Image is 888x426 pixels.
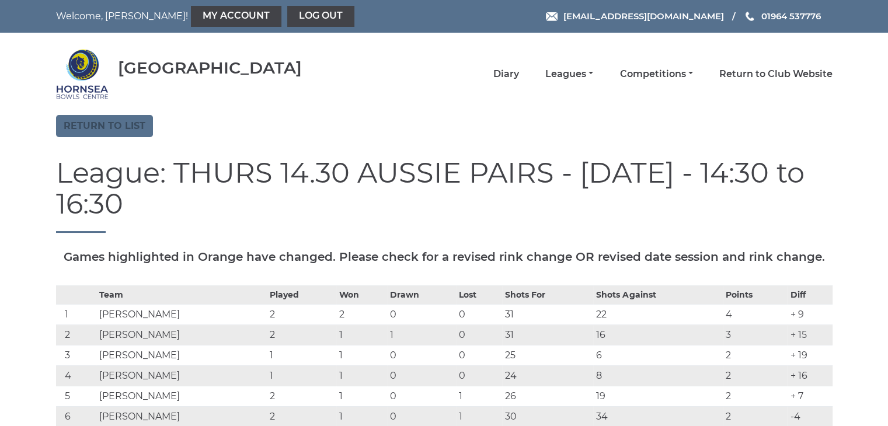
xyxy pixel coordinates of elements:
td: [PERSON_NAME] [96,345,267,365]
img: Phone us [746,12,754,21]
td: 0 [387,345,457,365]
th: Won [336,285,387,304]
td: 0 [456,345,502,365]
td: 0 [387,386,457,406]
td: + 7 [787,386,832,406]
td: 1 [336,386,387,406]
td: 5 [56,386,96,406]
td: 0 [456,304,502,324]
th: Shots Against [593,285,722,304]
td: [PERSON_NAME] [96,324,267,345]
img: Email [546,12,558,21]
td: 1 [336,345,387,365]
td: 1 [336,365,387,386]
a: Phone us 01964 537776 [744,9,820,23]
td: 4 [723,304,788,324]
td: 3 [723,324,788,345]
a: Email [EMAIL_ADDRESS][DOMAIN_NAME] [546,9,723,23]
div: [GEOGRAPHIC_DATA] [118,59,302,77]
td: 2 [267,324,336,345]
td: 2 [723,386,788,406]
h1: League: THURS 14.30 AUSSIE PAIRS - [DATE] - 14:30 to 16:30 [56,158,833,233]
th: Played [267,285,336,304]
td: [PERSON_NAME] [96,365,267,386]
td: 2 [267,304,336,324]
td: 1 [267,345,336,365]
td: 6 [593,345,722,365]
td: 22 [593,304,722,324]
td: 3 [56,345,96,365]
td: [PERSON_NAME] [96,386,267,406]
span: [EMAIL_ADDRESS][DOMAIN_NAME] [563,11,723,22]
td: 24 [502,365,593,386]
td: + 15 [787,324,832,345]
td: 0 [456,365,502,386]
nav: Welcome, [PERSON_NAME]! [56,6,370,27]
a: Log out [287,6,354,27]
td: [PERSON_NAME] [96,304,267,324]
td: 2 [56,324,96,345]
td: 1 [267,365,336,386]
th: Shots For [502,285,593,304]
td: 0 [456,324,502,345]
td: 25 [502,345,593,365]
td: 16 [593,324,722,345]
th: Diff [787,285,832,304]
td: 31 [502,304,593,324]
td: 26 [502,386,593,406]
td: 2 [723,365,788,386]
td: 0 [387,304,457,324]
td: 1 [456,386,502,406]
a: Return to Club Website [719,68,833,81]
a: My Account [191,6,281,27]
td: 19 [593,386,722,406]
td: 2 [267,386,336,406]
th: Drawn [387,285,457,304]
td: 8 [593,365,722,386]
td: 1 [336,324,387,345]
th: Points [723,285,788,304]
h5: Games highlighted in Orange have changed. Please check for a revised rink change OR revised date ... [56,250,833,263]
td: + 9 [787,304,832,324]
a: Return to list [56,115,153,137]
img: Hornsea Bowls Centre [56,48,109,100]
th: Team [96,285,267,304]
a: Competitions [619,68,692,81]
td: 4 [56,365,96,386]
td: 1 [56,304,96,324]
td: 2 [336,304,387,324]
td: 31 [502,324,593,345]
th: Lost [456,285,502,304]
td: + 19 [787,345,832,365]
td: 2 [723,345,788,365]
a: Leagues [545,68,593,81]
td: 0 [387,365,457,386]
a: Diary [493,68,519,81]
span: 01964 537776 [761,11,820,22]
td: 1 [387,324,457,345]
td: + 16 [787,365,832,386]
